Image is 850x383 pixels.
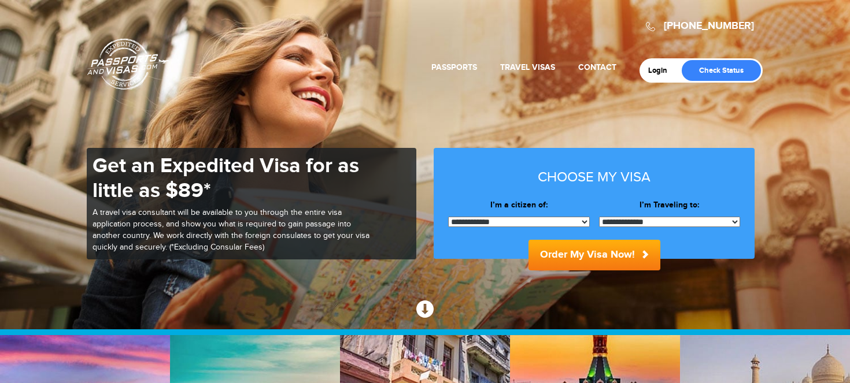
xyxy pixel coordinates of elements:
[93,154,370,203] h1: Get an Expedited Visa for as little as $89*
[431,62,477,72] a: Passports
[648,66,675,75] a: Login
[578,62,616,72] a: Contact
[664,20,754,32] a: [PHONE_NUMBER]
[93,207,370,254] p: A travel visa consultant will be available to you through the entire visa application process, an...
[599,199,741,211] label: I’m Traveling to:
[448,199,590,211] label: I’m a citizen of:
[87,38,169,90] a: Passports & [DOMAIN_NAME]
[529,240,660,270] button: Order My Visa Now!
[448,170,740,185] h3: Choose my visa
[500,62,555,72] a: Travel Visas
[682,60,761,81] a: Check Status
